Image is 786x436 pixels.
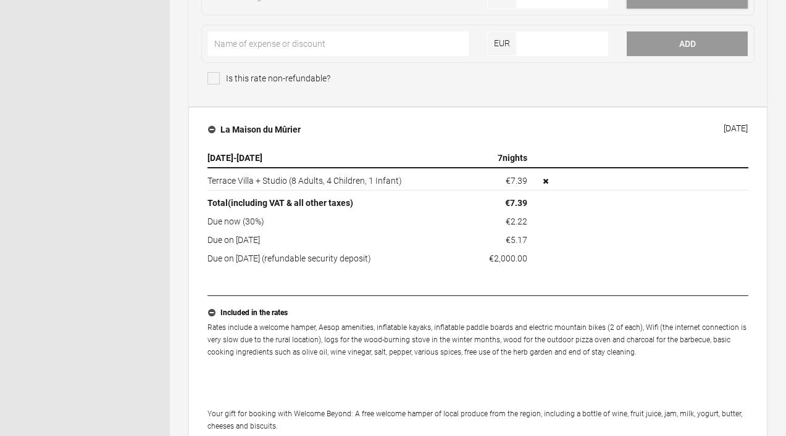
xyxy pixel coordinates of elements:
[207,72,330,84] span: Is this rate non-refundable?
[208,31,469,56] input: Name of expense or discount
[236,153,262,163] span: [DATE]
[207,149,424,168] th: -
[498,153,503,163] span: 7
[198,117,758,142] button: La Maison du Mûrier [DATE]
[207,153,233,163] span: [DATE]
[208,123,301,136] h4: La Maison du Mûrier
[489,253,527,263] flynt-currency: €2,000.00
[207,168,424,191] td: Terrace Villa + Studio (8 Adults, 4 Children, 1 Infant)
[627,31,748,56] button: Add
[207,249,424,265] td: Due on [DATE] (refundable security deposit)
[506,216,527,226] flynt-currency: €2.22
[487,31,517,56] span: EUR
[506,235,527,245] flynt-currency: €5.17
[207,321,748,432] p: Rates include a welcome hamper, Aesop amenities, inflatable kayaks, inflatable paddle boards and ...
[228,198,353,208] span: (including VAT & all other taxes)
[207,231,424,249] td: Due on [DATE]
[207,191,424,213] th: Total
[506,176,527,186] flynt-currency: €7.39
[207,305,748,321] button: Included in the rates
[207,212,424,231] td: Due now (30%)
[724,123,748,133] div: [DATE]
[505,198,527,208] flynt-currency: €7.39
[424,149,532,168] th: nights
